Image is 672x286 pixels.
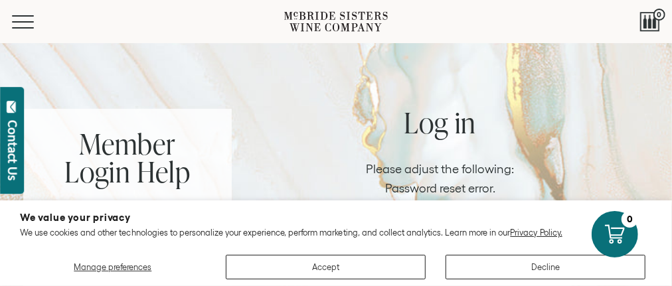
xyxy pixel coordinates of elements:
button: Accept [226,255,426,279]
button: Decline [446,255,645,279]
h2: Log in [308,109,572,137]
li: Password reset error. [308,182,572,196]
button: Mobile Menu Trigger [12,15,60,29]
span: Manage preferences [74,262,151,272]
span: 0 [653,9,665,21]
a: Privacy Policy. [511,228,562,238]
h2: Member Login Help [44,130,210,186]
div: 0 [622,211,638,228]
h2: We value your privacy [20,212,652,222]
h2: Please adjust the following: [308,163,572,175]
button: Manage preferences [20,255,206,279]
div: Contact Us [6,120,19,180]
p: We use cookies and other technologies to personalize your experience, perform marketing, and coll... [20,228,652,238]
